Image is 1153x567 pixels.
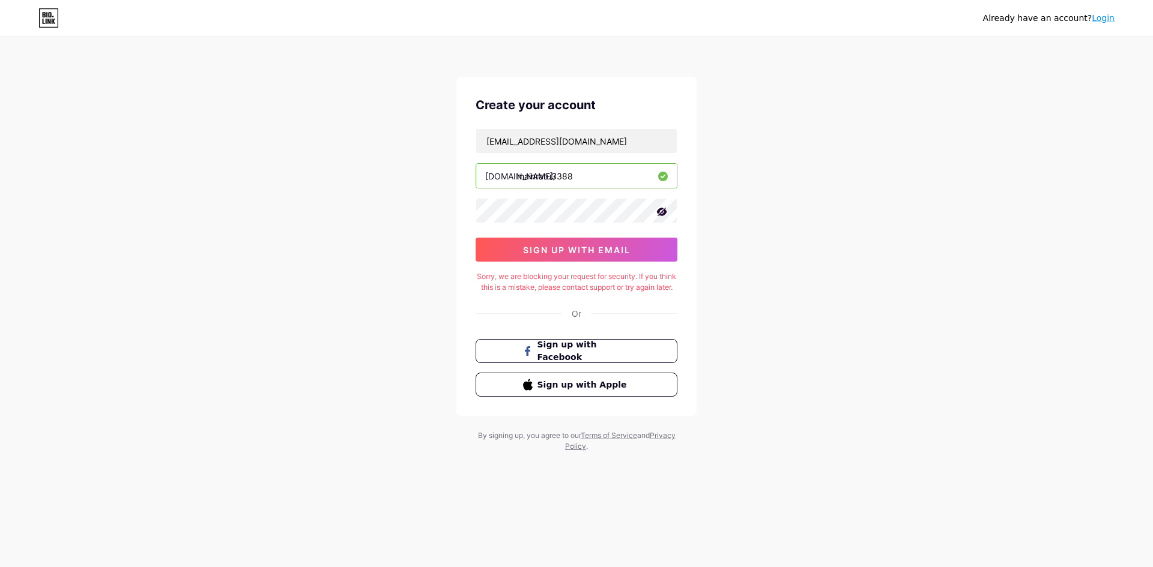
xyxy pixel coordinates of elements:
a: Login [1092,13,1115,23]
div: Already have an account? [983,12,1115,25]
span: Sign up with Facebook [537,338,631,364]
div: [DOMAIN_NAME]/ [485,170,556,182]
span: Sign up with Apple [537,379,631,391]
div: By signing up, you agree to our and . [474,430,679,452]
input: username [476,164,677,188]
div: Or [572,307,581,320]
span: sign up with email [523,245,631,255]
div: Sorry, we are blocking your request for security. If you think this is a mistake, please contact ... [476,271,677,293]
input: Email [476,129,677,153]
div: Create your account [476,96,677,114]
button: sign up with email [476,238,677,262]
button: Sign up with Facebook [476,339,677,363]
a: Terms of Service [581,431,637,440]
button: Sign up with Apple [476,373,677,397]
